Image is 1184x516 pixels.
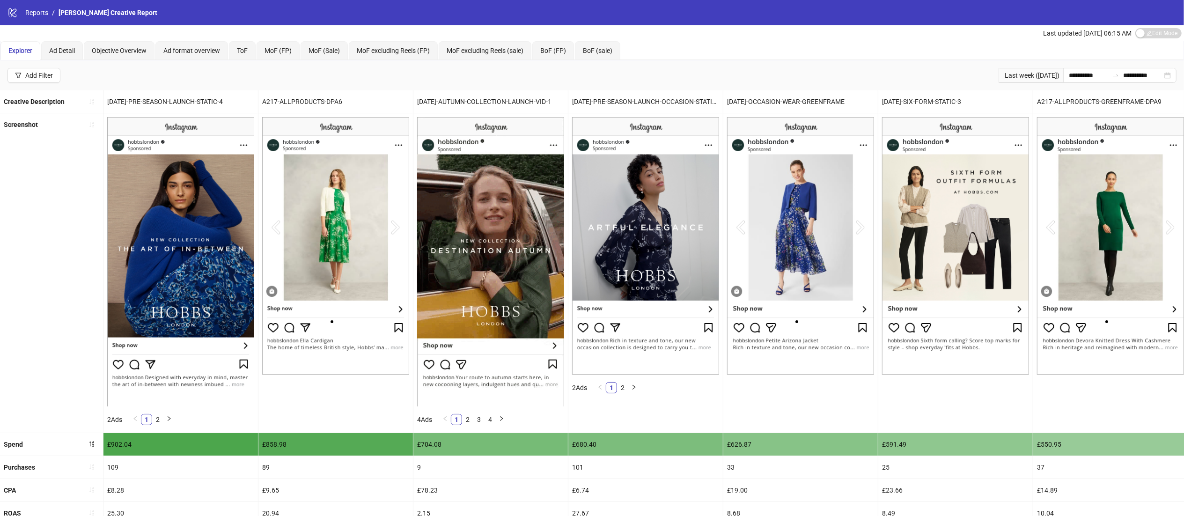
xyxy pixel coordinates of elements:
div: [DATE]-SIX-FORM-STATIC-3 [878,90,1033,113]
div: £6.74 [568,479,723,501]
button: right [496,414,507,425]
div: £704.08 [413,433,568,456]
div: 101 [568,456,723,479]
span: right [499,416,504,421]
div: Add Filter [25,72,53,79]
span: sort-descending [88,441,95,447]
img: Screenshot 120219828209250624 [262,117,409,375]
li: Next Page [163,414,175,425]
b: CPA [4,487,16,494]
li: 4 [485,414,496,425]
span: 2 Ads [107,416,122,423]
div: £78.23 [413,479,568,501]
img: Screenshot 120234562355700624 [417,117,564,406]
span: BoF (sale) [583,47,612,54]
img: Screenshot 120231782086310624 [572,117,719,375]
span: 4 Ads [417,416,432,423]
div: £23.66 [878,479,1033,501]
li: Next Page [628,382,640,393]
span: right [631,384,637,390]
a: 3 [474,414,484,425]
b: Purchases [4,464,35,471]
span: sort-ascending [88,464,95,470]
div: £626.87 [723,433,878,456]
div: [DATE]-PRE-SEASON-LAUNCH-OCCASION-STATIC-4 [568,90,723,113]
span: ToF [237,47,248,54]
a: 1 [141,414,152,425]
span: sort-ascending [88,121,95,128]
a: Reports [23,7,50,18]
div: £9.65 [258,479,413,501]
li: 1 [451,414,462,425]
li: 1 [606,382,617,393]
div: £591.49 [878,433,1033,456]
span: left [132,416,138,421]
img: Screenshot 120231763419370624 [107,117,254,406]
div: [DATE]-OCCASION-WEAR-GREENFRAME [723,90,878,113]
span: sort-ascending [88,487,95,493]
img: Screenshot 120233814573940624 [727,117,874,375]
b: Spend [4,441,23,448]
span: MoF (FP) [265,47,292,54]
button: Add Filter [7,68,60,83]
button: left [440,414,451,425]
div: 33 [723,456,878,479]
li: 2 [152,414,163,425]
li: Next Page [496,414,507,425]
span: 2 Ads [572,384,587,391]
span: MoF excluding Reels (FP) [357,47,430,54]
span: MoF excluding Reels (sale) [447,47,523,54]
div: £19.00 [723,479,878,501]
a: 4 [485,414,495,425]
a: 2 [153,414,163,425]
span: BoF (FP) [540,47,566,54]
button: left [130,414,141,425]
div: £858.98 [258,433,413,456]
div: £8.28 [103,479,258,501]
div: £902.04 [103,433,258,456]
b: Creative Description [4,98,65,105]
li: / [52,7,55,18]
button: left [595,382,606,393]
span: Objective Overview [92,47,147,54]
span: MoF (Sale) [309,47,340,54]
span: Ad format overview [163,47,220,54]
span: swap-right [1112,72,1119,79]
div: A217-ALLPRODUCTS-DPA6 [258,90,413,113]
span: left [597,384,603,390]
div: 25 [878,456,1033,479]
a: 2 [618,383,628,393]
div: Last week ([DATE]) [999,68,1063,83]
img: Screenshot 120234482771400624 [882,117,1029,375]
button: right [628,382,640,393]
span: filter [15,72,22,79]
div: 9 [413,456,568,479]
span: [PERSON_NAME] Creative Report [59,9,157,16]
span: right [166,416,172,421]
img: Screenshot 120233814573920624 [1037,117,1184,375]
div: 109 [103,456,258,479]
span: Last updated [DATE] 06:15 AM [1043,29,1132,37]
div: [DATE]-PRE-SEASON-LAUNCH-STATIC-4 [103,90,258,113]
span: to [1112,72,1119,79]
a: 1 [606,383,617,393]
li: Previous Page [440,414,451,425]
li: 1 [141,414,152,425]
a: 2 [463,414,473,425]
div: 89 [258,456,413,479]
div: [DATE]-AUTUMN-COLLECTION-LAUNCH-VID-1 [413,90,568,113]
span: Ad Detail [49,47,75,54]
span: left [442,416,448,421]
span: sort-ascending [88,98,95,105]
li: 2 [462,414,473,425]
b: Screenshot [4,121,38,128]
a: 1 [451,414,462,425]
li: 3 [473,414,485,425]
div: £680.40 [568,433,723,456]
li: Previous Page [130,414,141,425]
span: sort-ascending [88,509,95,516]
span: Explorer [8,47,32,54]
li: Previous Page [595,382,606,393]
button: right [163,414,175,425]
